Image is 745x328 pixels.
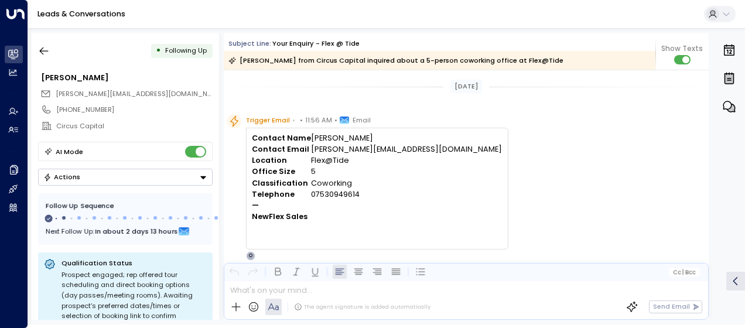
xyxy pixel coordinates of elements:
button: Cc|Bcc [669,268,699,276]
div: Next Follow Up: [46,225,205,238]
div: Circus Capital [56,121,212,131]
span: rory@circus-capital.com [56,89,213,99]
div: [PHONE_NUMBER] [56,105,212,115]
strong: NewFlex Sales [252,211,307,221]
span: Email [353,114,371,126]
strong: Contact Name [252,133,311,143]
button: Undo [227,265,241,279]
span: • [334,114,337,126]
div: AI Mode [56,146,83,158]
span: Cc Bcc [673,269,696,275]
span: [PERSON_NAME][EMAIL_ADDRESS][DOMAIN_NAME] [56,89,224,98]
span: • [292,114,295,126]
span: In about 2 days 13 hours [95,225,177,238]
div: Actions [43,173,80,181]
span: Following Up [165,46,207,55]
div: O [246,251,255,261]
td: [PERSON_NAME][EMAIL_ADDRESS][DOMAIN_NAME] [311,143,502,155]
p: Qualification Status [61,258,207,268]
button: Actions [38,169,213,186]
strong: Location [252,155,287,165]
strong: — [252,200,259,210]
strong: Classification [252,178,308,188]
td: 07530949614 [311,189,502,200]
div: [PERSON_NAME] from Circus Capital inquired about a 5-person coworking office at Flex@Tide [228,54,563,66]
span: • [300,114,303,126]
td: [PERSON_NAME] [311,132,502,143]
div: [PERSON_NAME] [41,72,212,83]
div: [DATE] [450,80,482,93]
strong: Contact Email [252,144,309,154]
td: Coworking [311,177,502,189]
td: Flex@Tide [311,155,502,166]
span: Subject Line: [228,39,271,48]
span: 11:56 AM [305,114,332,126]
div: Button group with a nested menu [38,169,213,186]
div: Your enquiry - Flex @ Tide [272,39,360,49]
td: 5 [311,166,502,177]
strong: Office Size [252,166,295,176]
div: • [156,42,161,59]
button: Redo [246,265,260,279]
span: Trigger Email [246,114,290,126]
strong: Telephone [252,189,295,199]
span: | [682,269,684,275]
span: Show Texts [661,43,703,54]
div: Follow Up Sequence [46,201,205,211]
div: The agent signature is added automatically [294,303,430,311]
a: Leads & Conversations [37,9,125,19]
